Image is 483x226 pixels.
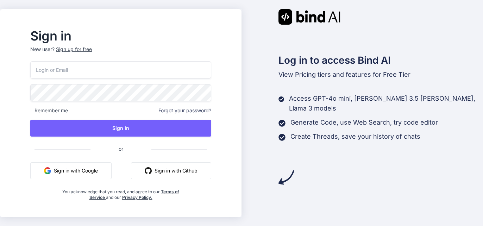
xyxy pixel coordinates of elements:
[289,94,483,113] p: Access GPT-4o mini, [PERSON_NAME] 3.5 [PERSON_NAME], Llama 3 models
[145,167,152,174] img: github
[61,185,181,200] div: You acknowledge that you read, and agree to our and our
[290,132,420,142] p: Create Threads, save your history of chats
[90,140,151,157] span: or
[30,46,211,61] p: New user?
[278,9,340,25] img: Bind AI logo
[30,30,211,42] h2: Sign in
[56,46,92,53] div: Sign up for free
[30,162,112,179] button: Sign in with Google
[122,195,152,200] a: Privacy Policy.
[278,70,483,80] p: tiers and features for Free Tier
[158,107,211,114] span: Forgot your password?
[278,53,483,68] h2: Log in to access Bind AI
[89,189,180,200] a: Terms of Service
[30,120,211,137] button: Sign In
[30,107,68,114] span: Remember me
[30,61,211,79] input: Login or Email
[290,118,438,127] p: Generate Code, use Web Search, try code editor
[278,170,294,185] img: arrow
[278,71,316,78] span: View Pricing
[131,162,211,179] button: Sign in with Github
[44,167,51,174] img: google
